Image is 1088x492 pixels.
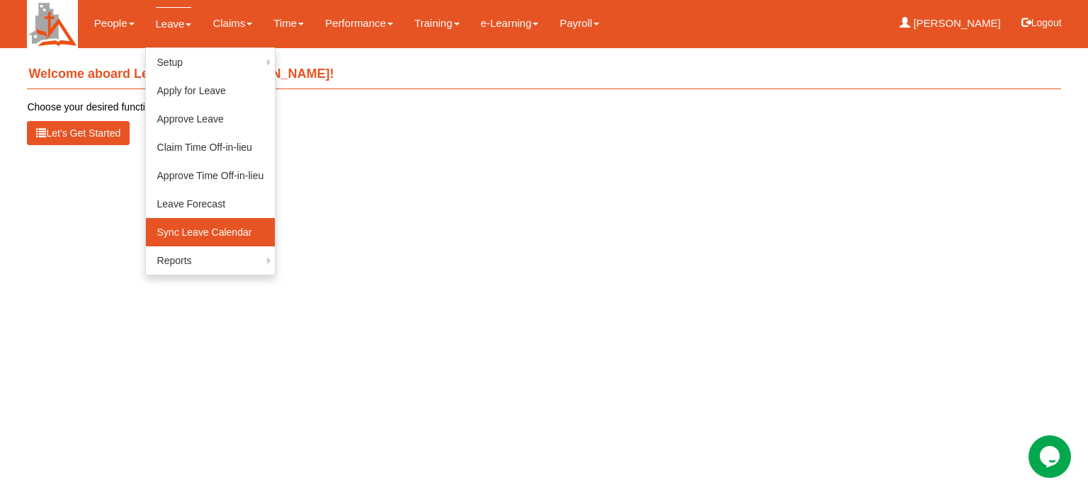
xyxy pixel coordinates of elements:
[146,133,276,161] a: Claim Time Off-in-lieu
[146,218,276,246] a: Sync Leave Calendar
[27,121,130,145] button: Let’s Get Started
[27,100,1060,114] p: Choose your desired function from the menu above.
[94,7,135,40] a: People
[273,7,304,40] a: Time
[1011,6,1072,40] button: Logout
[146,48,276,76] a: Setup
[414,7,460,40] a: Training
[325,7,393,40] a: Performance
[560,7,599,40] a: Payroll
[156,7,192,40] a: Leave
[146,246,276,275] a: Reports
[900,7,1001,40] a: [PERSON_NAME]
[1028,435,1074,478] iframe: chat widget
[146,105,276,133] a: Approve Leave
[212,7,252,40] a: Claims
[146,190,276,218] a: Leave Forecast
[146,161,276,190] a: Approve Time Off-in-lieu
[481,7,539,40] a: e-Learning
[27,60,1060,89] h4: Welcome aboard Learn Anchor, [PERSON_NAME]!
[27,1,77,48] img: H+Cupd5uQsr4AAAAAElFTkSuQmCC
[146,76,276,105] a: Apply for Leave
